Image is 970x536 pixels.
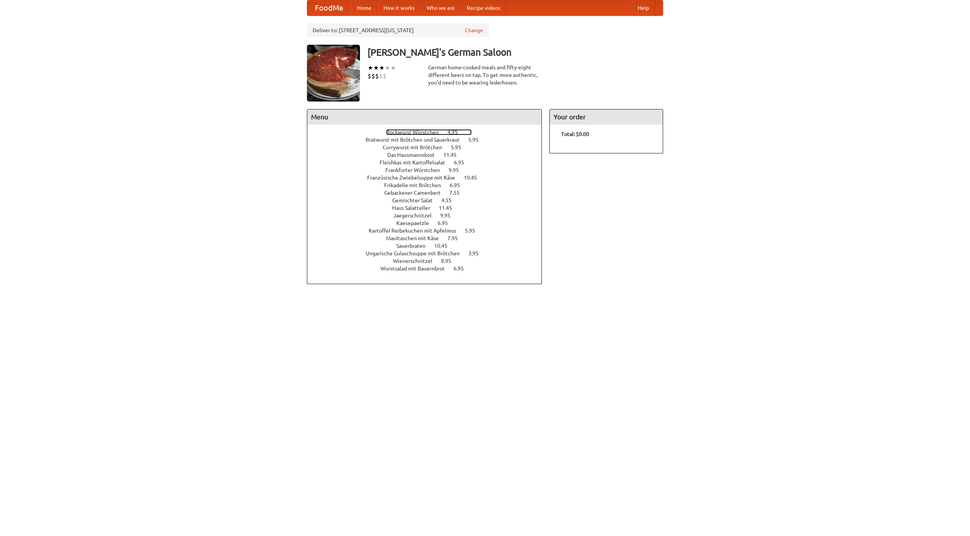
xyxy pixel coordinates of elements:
[393,213,465,219] a: Jaegerschnitzel 9.95
[454,266,471,272] span: 6.95
[366,137,493,143] a: Bratwurst mit Brötchen und Sauerkraut 5.95
[371,72,375,80] li: $
[447,235,465,241] span: 7.95
[386,235,472,241] a: Maultaschen mit Käse 7.95
[368,72,371,80] li: $
[383,144,450,150] span: Currywurst mit Brötchen
[428,64,542,86] div: German home-cooked meals and fifty-eight different beers on tap. To get more authentic, you'd nee...
[392,205,466,211] a: Haus Salatteller 11.45
[366,250,493,256] a: Ungarische Gulaschsuppe mit Brötchen 3.95
[396,243,462,249] a: Sauerbraten 10.45
[366,250,467,256] span: Ungarische Gulaschsuppe mit Brötchen
[450,182,468,188] span: 6.95
[380,266,452,272] span: Wurstsalad mit Bauernbrot
[393,258,440,264] span: Wienerschnitzel
[439,205,460,211] span: 11.45
[468,137,486,143] span: 5.95
[367,175,491,181] a: Französische Zwiebelsuppe mit Käse 10.45
[351,0,377,16] a: Home
[383,144,475,150] a: Currywurst mit Brötchen 5.95
[384,182,449,188] span: Frikadelle mit Brötchen
[465,27,483,34] a: Change
[441,258,459,264] span: 8.95
[393,213,439,219] span: Jaegerschnitzel
[384,190,474,196] a: Gebackener Camenbert 7.55
[387,152,471,158] a: Das Hausmannskost 11.45
[375,72,379,80] li: $
[379,72,383,80] li: $
[385,167,447,173] span: Frankfurter Würstchen
[307,23,489,37] div: Deliver to: [STREET_ADDRESS][US_STATE]
[307,45,360,102] img: angular.jpg
[632,0,655,16] a: Help
[550,109,663,125] h4: Your order
[383,72,386,80] li: $
[392,197,440,203] span: Gemischter Salat
[396,243,433,249] span: Sauerbraten
[368,64,373,72] li: ★
[461,0,506,16] a: Recipe videos
[561,131,589,137] b: Total: $0.00
[366,137,467,143] span: Bratwurst mit Brötchen und Sauerkraut
[440,213,458,219] span: 9.95
[468,250,486,256] span: 3.95
[387,152,442,158] span: Das Hausmannskost
[379,64,385,72] li: ★
[396,220,462,226] a: Kaesepaetzle 6.95
[367,175,463,181] span: Französische Zwiebelsuppe mit Käse
[392,197,466,203] a: Gemischter Salat 4.55
[373,64,379,72] li: ★
[380,159,478,166] a: Fleishkas mit Kartoffelsalat 6.95
[377,0,421,16] a: How it works
[447,129,465,135] span: 4.95
[380,266,478,272] a: Wurstsalad mit Bauernbrot 6.95
[392,205,438,211] span: Haus Salatteller
[369,228,464,234] span: Kartoffel Reibekuchen mit Apfelmus
[393,258,465,264] a: Wienerschnitzel 8.95
[454,159,472,166] span: 6.95
[385,64,390,72] li: ★
[443,152,464,158] span: 11.45
[438,220,455,226] span: 6.95
[386,129,472,135] a: Bockwurst Würstchen 4.95
[441,197,459,203] span: 4.55
[421,0,461,16] a: Who we are
[390,64,396,72] li: ★
[386,129,446,135] span: Bockwurst Würstchen
[385,167,473,173] a: Frankfurter Würstchen 9.95
[386,235,446,241] span: Maultaschen mit Käse
[464,175,485,181] span: 10.45
[396,220,436,226] span: Kaesepaetzle
[465,228,483,234] span: 5.95
[449,190,467,196] span: 7.55
[380,159,453,166] span: Fleishkas mit Kartoffelsalat
[434,243,455,249] span: 10.45
[384,182,474,188] a: Frikadelle mit Brötchen 6.95
[307,0,351,16] a: FoodMe
[368,45,663,60] h3: [PERSON_NAME]'s German Saloon
[369,228,489,234] a: Kartoffel Reibekuchen mit Apfelmus 5.95
[449,167,466,173] span: 9.95
[307,109,541,125] h4: Menu
[384,190,448,196] span: Gebackener Camenbert
[451,144,469,150] span: 5.95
